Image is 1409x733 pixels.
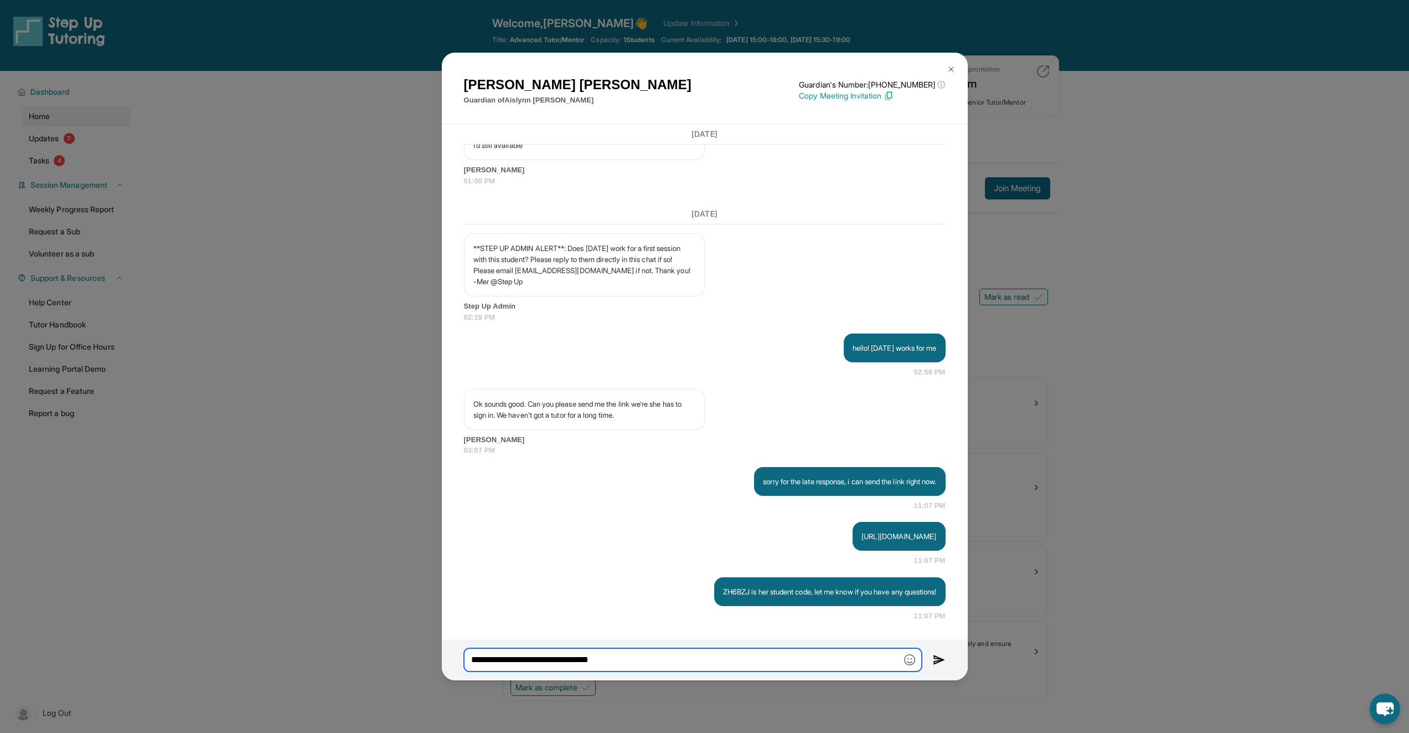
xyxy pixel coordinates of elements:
[464,75,691,95] h1: [PERSON_NAME] [PERSON_NAME]
[933,653,946,667] img: Send icon
[914,500,946,511] span: 11:07 PM
[464,95,691,106] p: Guardian of Aislynn [PERSON_NAME]
[464,208,946,219] h3: [DATE]
[884,91,894,101] img: Copy Icon
[473,140,695,151] p: I'd still available
[799,90,945,101] p: Copy Meeting Invitation
[464,445,946,456] span: 03:07 PM
[723,586,937,597] p: ZH6BZJ is her student code, let me know if you have any questions!
[947,65,956,74] img: Close Icon
[914,367,946,378] span: 02:56 PM
[464,434,946,445] span: [PERSON_NAME]
[799,79,945,90] p: Guardian's Number: [PHONE_NUMBER]
[1370,694,1400,724] button: chat-button
[464,165,946,176] span: [PERSON_NAME]
[937,79,945,90] span: ⓘ
[861,531,936,542] p: [URL][DOMAIN_NAME]
[904,654,915,665] img: Emoji
[464,129,946,140] h3: [DATE]
[464,301,946,312] span: Step Up Admin
[914,555,946,566] span: 11:07 PM
[763,476,936,487] p: sorry for the late response, i can send the link right now.
[914,611,946,622] span: 11:07 PM
[853,342,937,353] p: hello! [DATE] works for me
[473,398,695,421] p: Ok sounds good. Can you please send me the link we're she has to sign in. We haven't got a tutor ...
[464,176,946,187] span: 01:00 PM
[464,312,946,323] span: 02:19 PM
[473,243,695,287] p: **STEP UP ADMIN ALERT**: Does [DATE] work for a first session with this student? Please reply to ...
